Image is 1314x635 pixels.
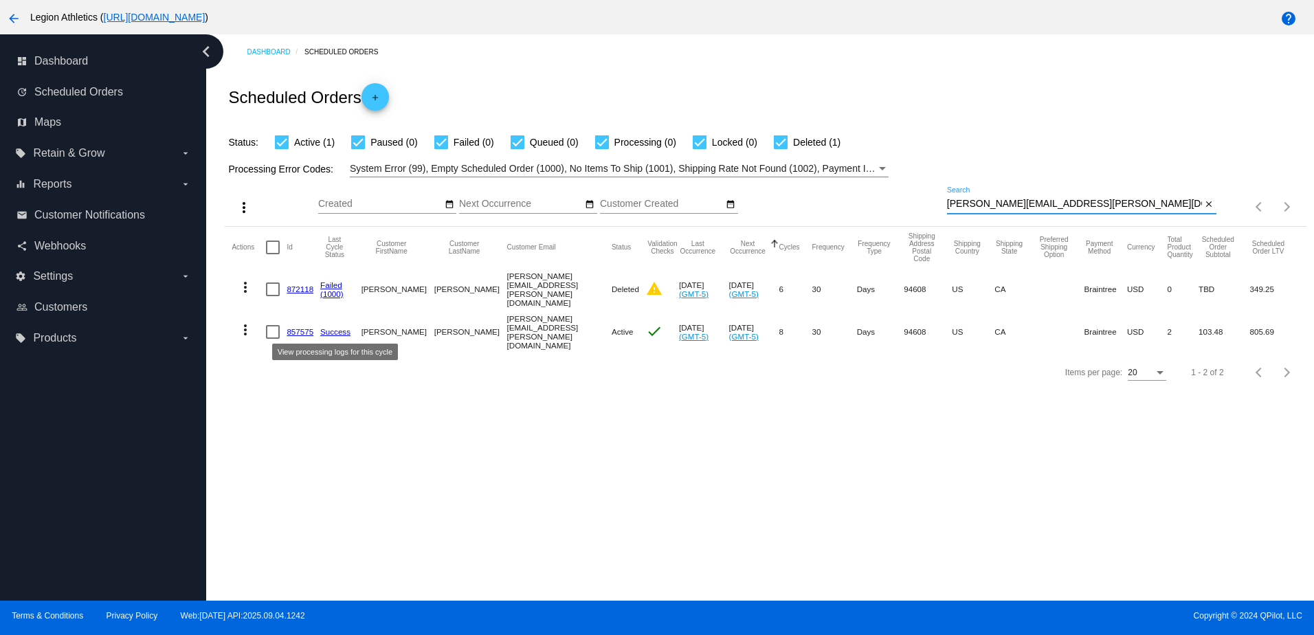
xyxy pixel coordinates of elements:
button: Change sorting for ShippingCountry [952,240,982,255]
h2: Scheduled Orders [228,83,388,111]
button: Clear [1202,197,1216,212]
mat-cell: [PERSON_NAME][EMAIL_ADDRESS][PERSON_NAME][DOMAIN_NAME] [507,268,612,311]
button: Change sorting for NextOccurrenceUtc [729,240,767,255]
span: Failed (0) [454,134,494,151]
span: Processing Error Codes: [228,164,333,175]
span: Status: [228,137,258,148]
button: Previous page [1246,193,1273,221]
button: Next page [1273,193,1301,221]
span: Products [33,332,76,344]
a: map Maps [16,111,191,133]
mat-cell: Days [857,268,904,311]
mat-cell: 94608 [904,311,952,353]
a: Web:[DATE] API:2025.09.04.1242 [181,611,305,621]
mat-icon: arrow_back [5,10,22,27]
span: Paused (0) [370,134,417,151]
a: 857575 [287,327,313,336]
mat-cell: 0 [1168,268,1199,311]
i: arrow_drop_down [180,333,191,344]
a: (1000) [320,289,344,298]
span: Processing (0) [614,134,676,151]
mat-cell: Days [857,311,904,353]
mat-cell: Braintree [1084,268,1127,311]
mat-icon: warning [646,280,662,297]
input: Next Occurrence [459,199,583,210]
button: Next page [1273,359,1301,386]
mat-cell: 30 [812,311,856,353]
span: Legion Athletics ( ) [30,12,208,23]
mat-cell: [PERSON_NAME] [361,268,434,311]
mat-header-cell: Validation Checks [646,227,679,268]
mat-cell: [PERSON_NAME] [434,268,507,311]
mat-cell: USD [1127,268,1168,311]
span: Reports [33,178,71,190]
a: (GMT-5) [679,332,709,341]
mat-cell: TBD [1199,268,1249,311]
mat-cell: [PERSON_NAME] [434,311,507,353]
mat-cell: 8 [779,311,812,353]
mat-cell: [DATE] [679,311,729,353]
a: Failed [320,280,342,289]
i: people_outline [16,302,27,313]
mat-cell: 103.48 [1199,311,1249,353]
span: Copyright © 2024 QPilot, LLC [669,611,1302,621]
button: Change sorting for CustomerEmail [507,243,556,252]
button: Change sorting for Frequency [812,243,844,252]
button: Previous page [1246,359,1273,386]
a: share Webhooks [16,235,191,257]
mat-cell: CA [994,311,1036,353]
button: Change sorting for ShippingPostcode [904,232,939,263]
i: arrow_drop_down [180,179,191,190]
a: [URL][DOMAIN_NAME] [104,12,205,23]
mat-icon: date_range [445,199,454,210]
button: Change sorting for LastProcessingCycleId [320,236,349,258]
button: Change sorting for PreferredShippingOption [1036,236,1072,258]
span: Scheduled Orders [34,86,123,98]
mat-cell: US [952,311,994,353]
i: chevron_left [195,41,217,63]
mat-cell: 2 [1168,311,1199,353]
span: Customers [34,301,87,313]
mat-cell: [PERSON_NAME][EMAIL_ADDRESS][PERSON_NAME][DOMAIN_NAME] [507,311,612,353]
i: equalizer [15,179,26,190]
div: 1 - 2 of 2 [1191,368,1223,377]
a: (GMT-5) [729,289,759,298]
mat-cell: [DATE] [729,268,779,311]
span: 20 [1128,368,1137,377]
i: arrow_drop_down [180,271,191,282]
a: Terms & Conditions [12,611,83,621]
mat-cell: 94608 [904,268,952,311]
div: Items per page: [1065,368,1122,377]
button: Change sorting for Status [612,243,631,252]
a: dashboard Dashboard [16,50,191,72]
input: Created [318,199,442,210]
mat-cell: USD [1127,311,1168,353]
mat-header-cell: Actions [232,227,266,268]
button: Change sorting for CustomerFirstName [361,240,422,255]
i: arrow_drop_down [180,148,191,159]
button: Change sorting for Subtotal [1199,236,1237,258]
button: Change sorting for LastOccurrenceUtc [679,240,717,255]
mat-cell: 349.25 [1250,268,1300,311]
span: Locked (0) [712,134,757,151]
button: Change sorting for PaymentMethod.Type [1084,240,1115,255]
a: 872118 [287,285,313,293]
span: Customer Notifications [34,209,145,221]
a: Success [320,327,350,336]
mat-cell: US [952,268,994,311]
mat-select: Filter by Processing Error Codes [350,160,889,177]
i: map [16,117,27,128]
mat-cell: [DATE] [679,268,729,311]
mat-icon: date_range [726,199,735,210]
a: Privacy Policy [107,611,158,621]
button: Change sorting for ShippingState [994,240,1023,255]
mat-icon: more_vert [236,199,252,216]
i: local_offer [15,333,26,344]
span: Dashboard [34,55,88,67]
mat-cell: 6 [779,268,812,311]
mat-icon: help [1280,10,1297,27]
a: Dashboard [247,41,304,63]
a: update Scheduled Orders [16,81,191,103]
mat-select: Items per page: [1128,368,1166,378]
a: Scheduled Orders [304,41,390,63]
